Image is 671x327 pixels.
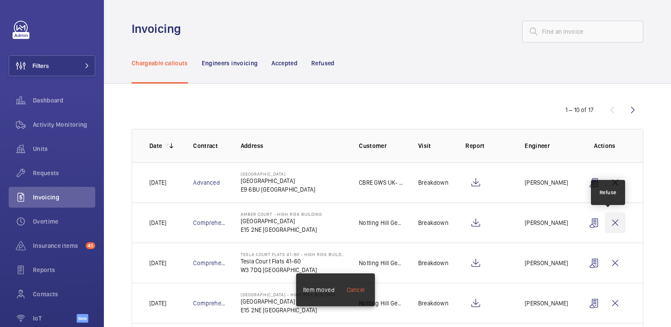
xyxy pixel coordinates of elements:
[132,21,186,37] h1: Invoicing
[86,242,95,249] span: 45
[33,193,95,202] span: Invoicing
[359,141,404,150] p: Customer
[9,55,95,76] button: Filters
[241,141,345,150] p: Address
[359,178,404,187] p: CBRE GWS UK- [GEOGRAPHIC_DATA] (Critical)
[202,59,258,67] p: Engineers invoicing
[149,299,166,308] p: [DATE]
[241,297,335,306] p: [GEOGRAPHIC_DATA]
[525,178,568,187] p: [PERSON_NAME]
[193,300,235,307] a: Comprehensive
[77,314,88,323] span: Beta
[241,212,322,217] p: Amber Court - High Risk Building
[465,141,511,150] p: Report
[193,219,235,226] a: Comprehensive
[311,59,334,67] p: Refused
[418,299,448,308] p: Breakdown
[33,96,95,105] span: Dashboard
[33,120,95,129] span: Activity Monitoring
[132,59,188,67] p: Chargeable callouts
[565,106,594,114] div: 1 – 10 of 17
[241,217,322,225] p: [GEOGRAPHIC_DATA]
[525,218,568,227] p: [PERSON_NAME]
[193,141,226,150] p: Contract
[522,21,643,42] input: Find an invoice
[33,241,82,250] span: Insurance items
[418,178,448,187] p: Breakdown
[241,266,345,274] p: W3 7DQ [GEOGRAPHIC_DATA]
[241,185,315,194] p: E9 6BU [GEOGRAPHIC_DATA]
[241,257,345,266] p: Tesla Court Flats 41-60
[33,169,95,177] span: Requests
[241,176,315,185] p: [GEOGRAPHIC_DATA]
[193,260,235,266] a: Comprehensive
[149,178,166,187] p: [DATE]
[241,306,335,314] p: E15 2NE [GEOGRAPHIC_DATA]
[359,218,404,227] p: Notting Hill Genesis
[347,285,365,294] div: Cancel
[33,266,95,274] span: Reports
[418,218,448,227] p: Breakdown
[33,290,95,298] span: Contacts
[525,141,570,150] p: Engineer
[241,252,345,257] p: Tesla Court Flats 41-60 - High Risk Building
[271,59,297,67] p: Accepted
[32,61,49,70] span: Filters
[241,225,322,234] p: E15 2NE [GEOGRAPHIC_DATA]
[33,144,95,153] span: Units
[33,217,95,226] span: Overtime
[241,292,335,297] p: [GEOGRAPHIC_DATA] - High Risk Building
[584,141,626,150] p: Actions
[338,279,373,300] button: Cancel
[525,299,568,308] p: [PERSON_NAME]
[149,218,166,227] p: [DATE]
[33,314,77,323] span: IoT
[600,189,616,196] div: Refuse
[525,259,568,267] p: [PERSON_NAME]
[241,171,315,176] p: [GEOGRAPHIC_DATA]
[193,179,219,186] a: Advanced
[418,141,452,150] p: Visit
[303,285,335,294] div: Item moved
[418,259,448,267] p: Breakdown
[149,259,166,267] p: [DATE]
[149,141,162,150] p: Date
